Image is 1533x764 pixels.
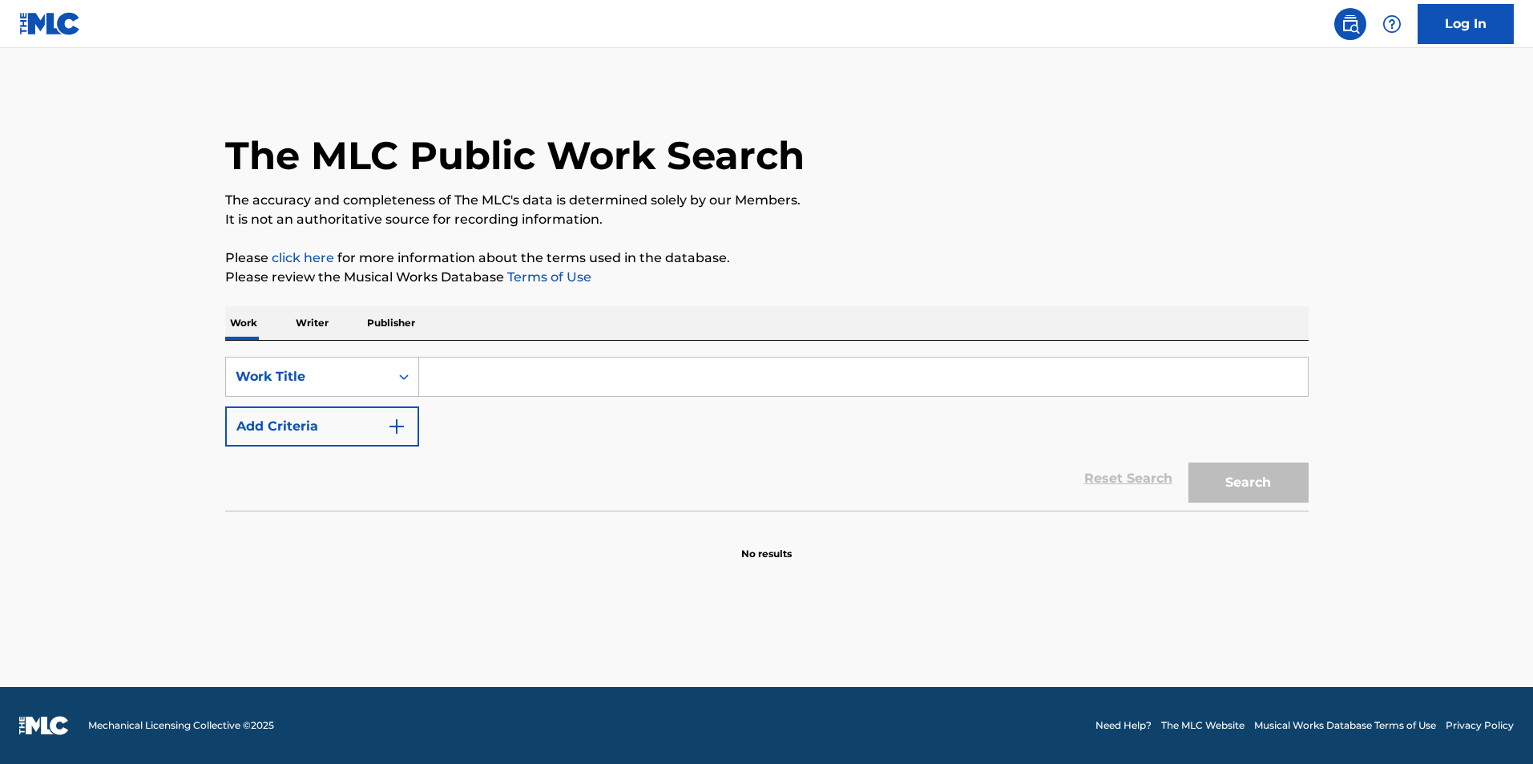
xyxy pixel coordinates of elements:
p: Please for more information about the terms used in the database. [225,249,1309,268]
img: logo [19,716,69,735]
a: Log In [1418,4,1514,44]
p: The accuracy and completeness of The MLC's data is determined solely by our Members. [225,191,1309,210]
p: Work [225,306,262,340]
a: Need Help? [1095,718,1152,733]
a: Terms of Use [504,269,591,285]
div: Help [1376,8,1408,40]
p: Writer [291,306,333,340]
a: The MLC Website [1161,718,1245,733]
a: Privacy Policy [1446,718,1514,733]
img: MLC Logo [19,12,81,35]
p: Please review the Musical Works Database [225,268,1309,287]
div: Work Title [236,367,380,386]
h1: The MLC Public Work Search [225,131,805,180]
p: It is not an authoritative source for recording information. [225,210,1309,229]
img: 9d2ae6d4665cec9f34b9.svg [387,417,406,436]
span: Mechanical Licensing Collective © 2025 [88,718,274,733]
img: search [1341,14,1360,34]
p: No results [741,528,792,561]
iframe: Chat Widget [1453,687,1533,764]
a: Musical Works Database Terms of Use [1254,718,1436,733]
a: click here [272,250,334,265]
p: Publisher [362,306,420,340]
a: Public Search [1334,8,1366,40]
img: help [1382,14,1402,34]
button: Add Criteria [225,406,419,447]
form: Search Form [225,357,1309,511]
